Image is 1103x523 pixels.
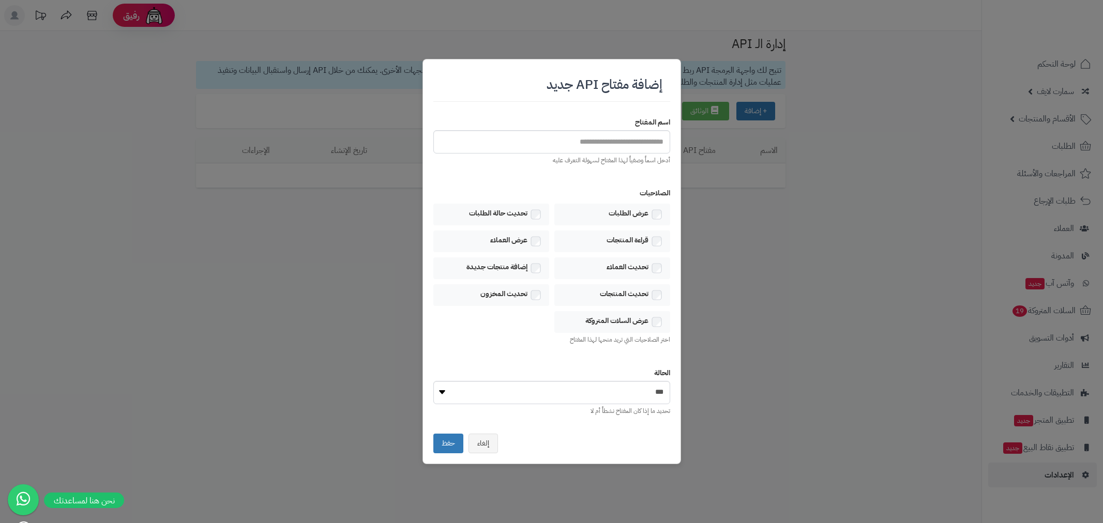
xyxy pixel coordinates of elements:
label: عرض العملاء [490,235,527,245]
label: اسم المفتاح [433,117,670,128]
button: إلغاء [469,434,498,453]
h2: إضافة مفتاح API جديد [547,78,662,92]
div: أدخل اسماً وصفياً لهذا المفتاح لسهولة التعرف عليه [433,156,670,165]
label: تحديث المخزون [480,289,527,299]
div: اختر الصلاحيات التي تريد منحها لهذا المفتاح [433,335,670,344]
label: تحديث العملاء [607,262,648,272]
button: حفظ [433,434,463,453]
label: الصلاحيات [433,188,670,198]
label: إضافة منتجات جديدة [466,262,527,272]
label: عرض السلات المتروكة [585,316,648,326]
label: تحديث حالة الطلبات [469,208,527,219]
label: عرض الطلبات [609,208,648,219]
label: تحديث المنتجات [600,289,648,299]
div: تحديد ما إذا كان المفتاح نشطاً أم لا [433,407,670,416]
label: قراءة المنتجات [607,235,648,245]
label: الحالة [433,368,670,378]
